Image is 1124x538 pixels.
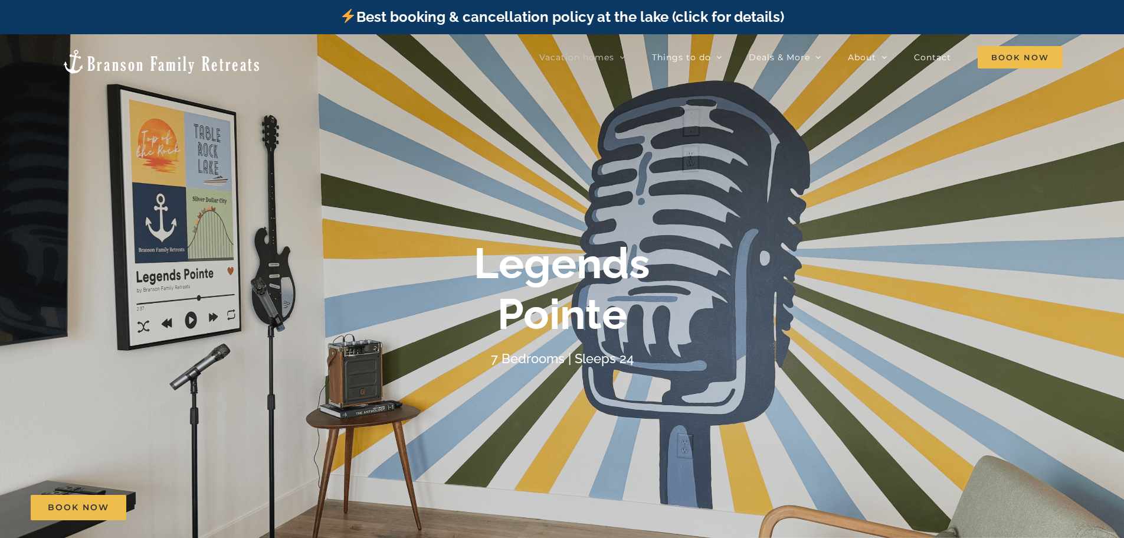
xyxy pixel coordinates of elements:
span: Deals & More [749,53,810,61]
a: Contact [914,45,951,69]
a: About [848,45,887,69]
nav: Main Menu [539,45,1063,69]
img: ⚡️ [341,9,355,23]
img: Branson Family Retreats Logo [61,48,261,75]
span: Things to do [652,53,711,61]
span: Vacation homes [539,53,614,61]
a: Deals & More [749,45,821,69]
a: Book Now [31,495,126,520]
h4: 7 Bedrooms | Sleeps 24 [491,351,634,366]
b: Legends Pointe [474,238,650,339]
a: Vacation homes [539,45,625,69]
a: Best booking & cancellation policy at the lake (click for details) [340,8,784,25]
span: About [848,53,876,61]
span: Book Now [48,503,109,513]
span: Book Now [978,46,1063,69]
span: Contact [914,53,951,61]
a: Things to do [652,45,722,69]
